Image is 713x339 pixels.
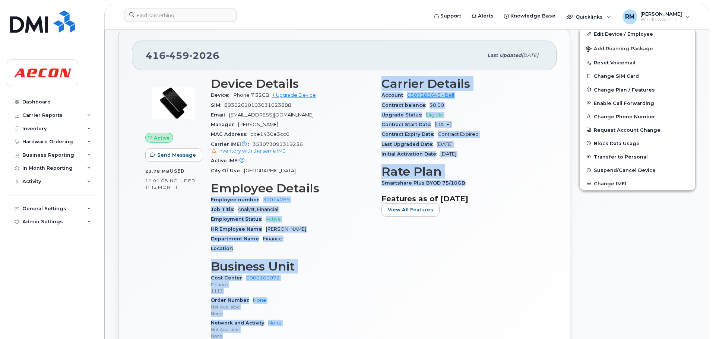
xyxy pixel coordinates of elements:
span: Network and Activity [211,320,268,326]
div: Quicklinks [561,9,616,24]
span: Wireless Admin [640,17,682,23]
h3: Device Details [211,77,373,90]
span: 23.78 MB [145,169,170,174]
span: Smartshare Plus BYOD 75/10GB [381,180,469,186]
span: Send Message [157,151,196,159]
span: Contract Start Date [381,122,435,127]
span: Analyst, Financial [238,207,278,212]
span: [EMAIL_ADDRESS][DOMAIN_NAME] [229,112,314,118]
span: Job Title [211,207,238,212]
span: [PERSON_NAME] [266,226,306,232]
span: Employee number [211,197,263,202]
span: Initial Activation Date [381,151,440,157]
a: 30014769 [263,197,290,202]
a: 0509282645 - Bell [407,92,454,98]
span: Employment Status [211,216,266,222]
h3: Rate Plan [381,165,543,178]
span: Order Number [211,297,253,303]
span: Support [440,12,461,20]
span: Email [211,112,229,118]
span: [DATE] [437,141,453,147]
span: Last Upgraded Date [381,141,437,147]
span: Inventory with the same IMEI [218,148,286,154]
button: Change Phone Number [580,110,695,123]
span: 459 [166,50,189,61]
span: Device [211,92,232,98]
button: Change IMEI [580,177,695,190]
span: 2026 [189,50,219,61]
span: 89302610103031023888 [224,102,291,108]
span: MAC Address [211,131,250,137]
span: SIM [211,102,224,108]
span: Active [266,216,281,222]
span: Upgrade Status [381,112,426,118]
span: Change Plan / Features [594,87,655,92]
p: Not Available [211,326,373,333]
button: Suspend/Cancel Device [580,163,695,177]
h3: Carrier Details [381,77,543,90]
h3: Employee Details [211,182,373,195]
button: Change Plan / Features [580,83,695,96]
span: [DATE] [522,52,538,58]
span: HR Employee Name [211,226,266,232]
span: included this month [145,178,196,190]
a: Support [429,9,466,23]
a: 0000160072 [246,275,280,281]
img: image20231002-3703462-p7zgru.jpeg [151,81,196,125]
span: 353073091319236 [211,141,373,155]
span: Location [211,246,237,251]
a: Inventory with the same IMEI [211,148,286,154]
span: Contract balance [381,102,430,108]
span: 416 [146,50,219,61]
button: Change SIM Card [580,69,695,83]
span: Enable Call Forwarding [594,100,654,106]
button: Block Data Usage [580,137,695,150]
p: 1113 [211,288,373,294]
span: Cost Center [211,275,246,281]
p: Not Available [211,304,373,310]
a: Alerts [466,9,499,23]
span: [DATE] [435,122,451,127]
span: RM [625,12,635,21]
span: 10.00 GB [145,178,168,183]
p: None [211,333,373,339]
button: Enable Call Forwarding [580,96,695,110]
a: + Upgrade Device [272,92,316,98]
span: [PERSON_NAME] [640,11,682,17]
span: Contract Expired [438,131,479,137]
a: None [253,297,266,303]
button: Request Account Change [580,123,695,137]
span: $0.00 [430,102,444,108]
span: Alerts [478,12,494,20]
span: used [170,168,185,174]
span: — [250,158,255,163]
a: Edit Device / Employee [580,27,695,41]
a: None [268,320,282,326]
span: Active IMEI [211,158,250,163]
span: [PERSON_NAME] [238,122,278,127]
span: Knowledge Base [510,12,555,20]
span: Add Roaming Package [586,46,653,53]
a: Knowledge Base [499,9,561,23]
span: Suspend/Cancel Device [594,167,656,173]
span: Last updated [487,52,522,58]
div: Robyn Morgan [617,9,695,24]
span: iPhone 7 32GB [232,92,269,98]
button: Reset Voicemail [580,56,695,69]
button: Add Roaming Package [580,41,695,56]
input: Find something... [124,9,237,22]
span: Manager [211,122,238,127]
button: Transfer to Personal [580,150,695,163]
span: View All Features [388,206,433,213]
span: Eligible [426,112,443,118]
span: Department Name [211,236,263,242]
span: Contract Expiry Date [381,131,438,137]
h3: Business Unit [211,260,373,273]
span: Account [381,92,407,98]
p: Finance [211,281,373,288]
button: View All Features [381,203,440,217]
span: Carrier IMEI [211,141,253,147]
span: [GEOGRAPHIC_DATA] [244,168,296,173]
span: Finance [263,236,282,242]
span: City Of Use [211,168,244,173]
